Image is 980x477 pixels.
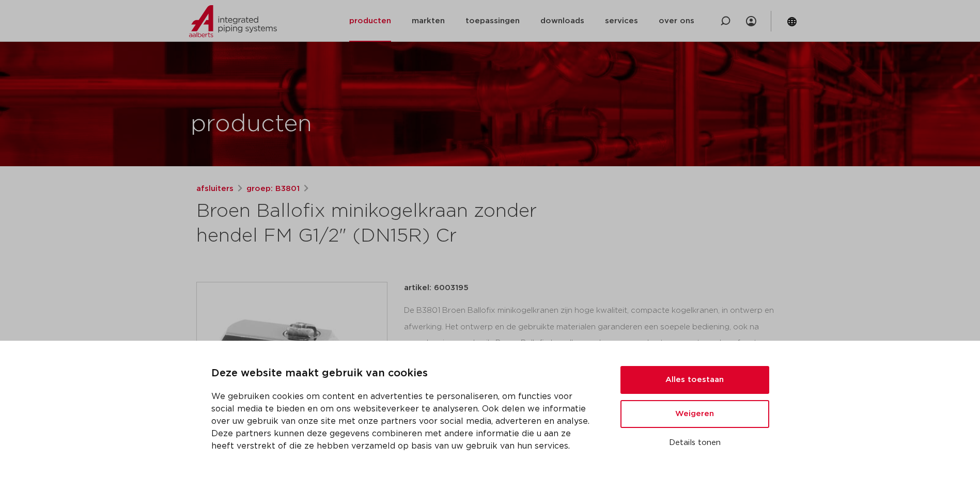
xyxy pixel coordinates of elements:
[191,108,312,141] h1: producten
[196,183,234,195] a: afsluiters
[197,282,387,472] img: Product Image for Broen Ballofix minikogelkraan zonder hendel FM G1/2" (DN15R) Cr
[620,400,769,428] button: Weigeren
[196,199,584,249] h1: Broen Ballofix minikogelkraan zonder hendel FM G1/2" (DN15R) Cr
[620,366,769,394] button: Alles toestaan
[246,183,300,195] a: groep: B3801
[620,434,769,452] button: Details tonen
[211,390,596,452] p: We gebruiken cookies om content en advertenties te personaliseren, om functies voor social media ...
[211,365,596,382] p: Deze website maakt gebruik van cookies
[404,303,784,406] div: De B3801 Broen Ballofix minikogelkranen zijn hoge kwaliteit, compacte kogelkranen, in ontwerp en ...
[404,282,469,294] p: artikel: 6003195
